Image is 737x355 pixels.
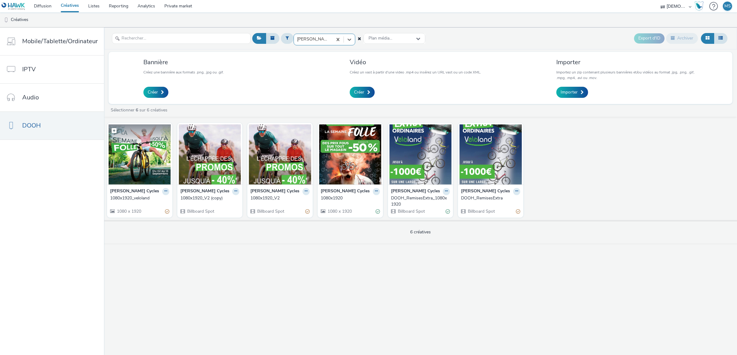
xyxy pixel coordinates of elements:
a: Importer [556,87,588,98]
img: undefined Logo [2,2,25,10]
strong: 6 [136,107,138,113]
strong: [PERSON_NAME] Cycles [110,188,159,195]
span: IPTV [22,65,36,74]
a: DOOH_RemisesExtra_1080x1920 [391,195,450,208]
p: Importez un zip contenant plusieurs bannières et/ou vidéos au format .jpg, .png, .gif, .mpg, .mp4... [556,69,698,81]
p: Créez un vast à partir d'une video .mp4 ou insérez un URL vast ou un code XML. [350,69,481,75]
strong: [PERSON_NAME] Cycles [391,188,440,195]
img: 1080x1920_veloland visual [109,124,171,185]
strong: [PERSON_NAME] Cycles [250,188,299,195]
a: 1080x1920_veloland [110,195,169,201]
img: DOOH_RemisesExtra_1080x1920 visual [389,124,452,185]
span: 1080 x 1920 [116,208,141,214]
span: 6 créatives [410,229,431,235]
img: dooh [3,17,9,23]
div: 1080x1920_V2 [250,195,307,201]
span: Mobile/Tablette/Ordinateur [22,37,98,46]
button: Liste [714,33,727,44]
span: Billboard Spot [257,208,284,214]
div: 1080x1920 [321,195,377,201]
img: Hawk Academy [694,1,704,11]
a: Créer [143,87,168,98]
a: 1080x1920_V2 [250,195,310,201]
strong: [PERSON_NAME] Cycles [180,188,229,195]
div: Partiellement valide [305,208,310,215]
strong: [PERSON_NAME] Cycles [321,188,370,195]
h3: Importer [556,58,698,66]
a: 1080x1920_V2 (copy) [180,195,240,201]
p: Créez une bannière aux formats .png, .jpg ou .gif. [143,69,224,75]
input: Rechercher... [112,33,251,44]
a: 1080x1920 [321,195,380,201]
img: 1080x1920_V2 visual [249,124,311,185]
div: MS [724,2,731,11]
span: Audio [22,93,39,102]
span: Billboard Spot [467,208,495,214]
a: DOOH_RemisesExtra [461,195,520,201]
div: 1080x1920_veloland [110,195,167,201]
span: Billboard Spot [187,208,214,214]
span: Plan média... [368,36,392,41]
div: DOOH_RemisesExtra_1080x1920 [391,195,448,208]
div: Valide [376,208,380,215]
a: Sélectionner sur 6 créatives [110,107,170,113]
h3: Vidéo [350,58,481,66]
span: 1080 x 1920 [327,208,352,214]
button: Archiver [666,33,698,44]
img: 1080x1920_V2 (copy) visual [179,124,241,185]
a: Créer [350,87,375,98]
button: Export d'ID [634,33,665,43]
div: Partiellement valide [516,208,520,215]
span: Créer [354,89,364,95]
div: 1080x1920_V2 (copy) [180,195,237,201]
div: Valide [446,208,450,215]
h3: Bannière [143,58,224,66]
img: DOOH_RemisesExtra visual [459,124,522,185]
div: DOOH_RemisesExtra [461,195,518,201]
span: DOOH [22,121,41,130]
a: Hawk Academy [694,1,706,11]
button: Grille [701,33,714,44]
div: Partiellement valide [165,208,169,215]
strong: [PERSON_NAME] Cycles [461,188,510,195]
img: 1080x1920 visual [319,124,381,185]
span: Créer [148,89,158,95]
span: Billboard Spot [397,208,425,214]
span: Importer [561,89,578,95]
